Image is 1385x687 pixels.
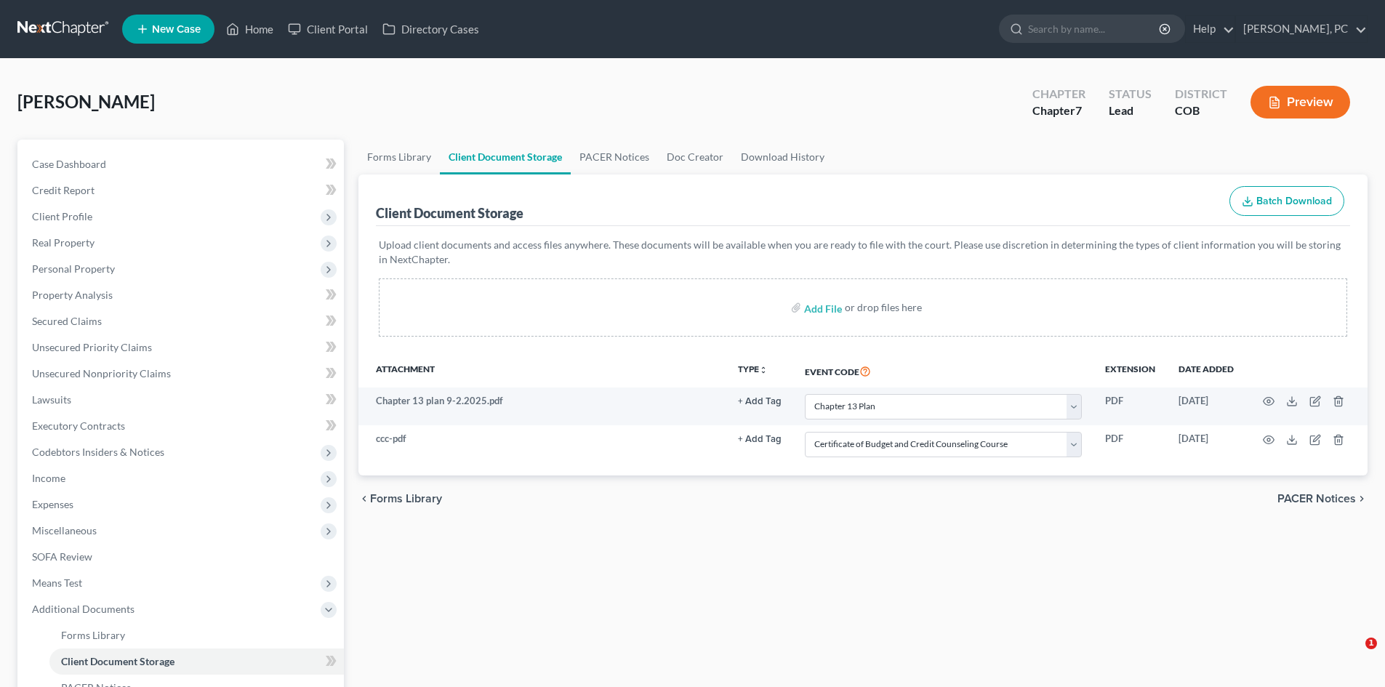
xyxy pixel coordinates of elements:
i: chevron_right [1356,493,1368,505]
a: + Add Tag [738,394,782,408]
th: Event Code [793,354,1093,387]
span: 7 [1075,103,1082,117]
span: Income [32,472,65,484]
span: New Case [152,24,201,35]
div: Lead [1109,103,1152,119]
a: Forms Library [358,140,440,174]
span: Forms Library [61,629,125,641]
a: Executory Contracts [20,413,344,439]
a: Client Portal [281,16,375,42]
a: Credit Report [20,177,344,204]
a: SOFA Review [20,544,344,570]
a: Client Document Storage [440,140,571,174]
span: Means Test [32,576,82,589]
span: Expenses [32,498,73,510]
a: PACER Notices [571,140,658,174]
span: Miscellaneous [32,524,97,537]
span: Client Profile [32,210,92,222]
a: + Add Tag [738,432,782,446]
span: Batch Download [1256,195,1332,207]
button: TYPEunfold_more [738,365,768,374]
div: Chapter [1032,103,1085,119]
span: 1 [1365,638,1377,649]
div: COB [1175,103,1227,119]
div: Chapter [1032,86,1085,103]
div: District [1175,86,1227,103]
span: Case Dashboard [32,158,106,170]
div: or drop files here [845,300,922,315]
a: Unsecured Nonpriority Claims [20,361,344,387]
span: Real Property [32,236,95,249]
span: Property Analysis [32,289,113,301]
button: + Add Tag [738,397,782,406]
a: Directory Cases [375,16,486,42]
th: Date added [1167,354,1245,387]
a: Client Document Storage [49,648,344,675]
td: [DATE] [1167,387,1245,425]
a: Forms Library [49,622,344,648]
div: Status [1109,86,1152,103]
span: Secured Claims [32,315,102,327]
a: Property Analysis [20,282,344,308]
a: Help [1186,16,1235,42]
a: [PERSON_NAME], PC [1236,16,1367,42]
a: Lawsuits [20,387,344,413]
span: Forms Library [370,493,442,505]
span: Unsecured Nonpriority Claims [32,367,171,379]
span: [PERSON_NAME] [17,91,155,112]
input: Search by name... [1028,15,1161,42]
a: Secured Claims [20,308,344,334]
span: Client Document Storage [61,655,174,667]
a: Download History [732,140,833,174]
th: Attachment [358,354,726,387]
td: Chapter 13 plan 9-2.2025.pdf [358,387,726,425]
a: Case Dashboard [20,151,344,177]
td: PDF [1093,387,1167,425]
span: Additional Documents [32,603,135,615]
i: chevron_left [358,493,370,505]
td: PDF [1093,425,1167,463]
p: Upload client documents and access files anywhere. These documents will be available when you are... [379,238,1347,267]
button: + Add Tag [738,435,782,444]
button: PACER Notices chevron_right [1277,493,1368,505]
td: ccc-pdf [358,425,726,463]
span: Lawsuits [32,393,71,406]
i: unfold_more [759,366,768,374]
span: Credit Report [32,184,95,196]
div: Client Document Storage [376,204,523,222]
span: Unsecured Priority Claims [32,341,152,353]
a: Doc Creator [658,140,732,174]
span: Executory Contracts [32,419,125,432]
span: SOFA Review [32,550,92,563]
th: Extension [1093,354,1167,387]
a: Home [219,16,281,42]
button: Batch Download [1229,186,1344,217]
span: Personal Property [32,262,115,275]
button: Preview [1250,86,1350,118]
a: Unsecured Priority Claims [20,334,344,361]
span: PACER Notices [1277,493,1356,505]
span: Codebtors Insiders & Notices [32,446,164,458]
td: [DATE] [1167,425,1245,463]
iframe: Intercom live chat [1336,638,1370,672]
button: chevron_left Forms Library [358,493,442,505]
